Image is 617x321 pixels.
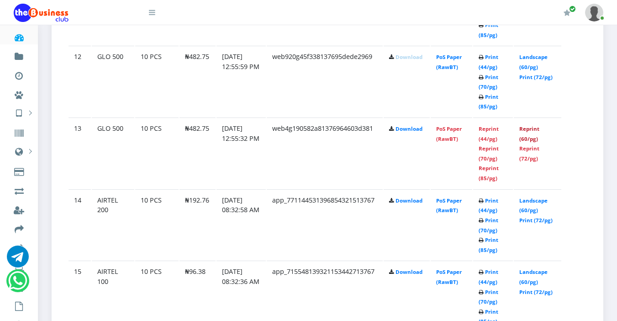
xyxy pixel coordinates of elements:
[7,121,31,143] a: Vouchers
[564,9,570,16] i: Renew/Upgrade Subscription
[7,25,31,47] a: Dashboard
[92,46,134,117] td: GLO 500
[69,189,91,260] td: 14
[7,274,31,296] a: Buy Bulk Pins
[519,217,553,224] a: Print (72/pg)
[436,197,462,214] a: PoS Paper (RawBT)
[7,178,31,200] a: Airtime -2- Cash
[436,53,462,70] a: PoS Paper (RawBT)
[135,46,179,117] td: 10 PCS
[216,118,266,188] td: [DATE] 12:55:32 PM
[135,118,179,188] td: 10 PCS
[69,118,91,188] td: 13
[479,165,499,182] a: Reprint (85/pg)
[396,125,422,132] a: Download
[7,82,31,104] a: Miscellaneous Payments
[479,93,498,110] a: Print (85/pg)
[135,189,179,260] td: 10 PCS
[479,21,498,38] a: Print (85/pg)
[179,46,216,117] td: ₦482.75
[519,268,548,285] a: Landscape (60/pg)
[216,46,266,117] td: [DATE] 12:55:59 PM
[519,125,539,142] a: Reprint (60/pg)
[479,125,499,142] a: Reprint (44/pg)
[479,197,498,214] a: Print (44/pg)
[585,4,603,21] img: User
[519,145,539,162] a: Reprint (72/pg)
[7,217,31,239] a: Transfer to Wallet
[7,198,31,219] a: Register a Referral
[396,197,422,204] a: Download
[479,145,499,162] a: Reprint (70/pg)
[7,139,31,162] a: Data
[92,118,134,188] td: GLO 500
[519,197,548,214] a: Landscape (60/pg)
[267,118,383,188] td: web4g190582a81376964603d381
[519,289,553,295] a: Print (72/pg)
[69,46,91,117] td: 12
[14,4,69,22] img: Logo
[7,294,31,316] a: Buy Bulk VTU Pins
[7,159,31,181] a: Cable TV, Electricity
[7,101,31,123] a: VTU
[479,289,498,305] a: Print (70/pg)
[396,268,422,275] a: Download
[569,5,576,12] span: Renew/Upgrade Subscription
[179,118,216,188] td: ₦482.75
[479,74,498,91] a: Print (70/pg)
[519,53,548,70] a: Landscape (60/pg)
[396,53,422,60] a: Download
[479,268,498,285] a: Print (44/pg)
[92,189,134,260] td: AIRTEL 200
[7,63,31,85] a: Transactions
[7,44,31,66] a: Fund wallet
[216,189,266,260] td: [DATE] 08:32:58 AM
[519,74,553,80] a: Print (72/pg)
[267,46,383,117] td: web920g45f338137695dede2969
[479,236,498,253] a: Print (85/pg)
[436,268,462,285] a: PoS Paper (RawBT)
[479,53,498,70] a: Print (44/pg)
[179,189,216,260] td: ₦192.76
[479,217,498,234] a: Print (70/pg)
[436,125,462,142] a: PoS Paper (RawBT)
[267,189,383,260] td: app_771144531396854321513767
[7,236,31,258] a: Transfer to Bank
[7,252,29,267] a: Chat for support
[8,277,27,292] a: Chat for support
